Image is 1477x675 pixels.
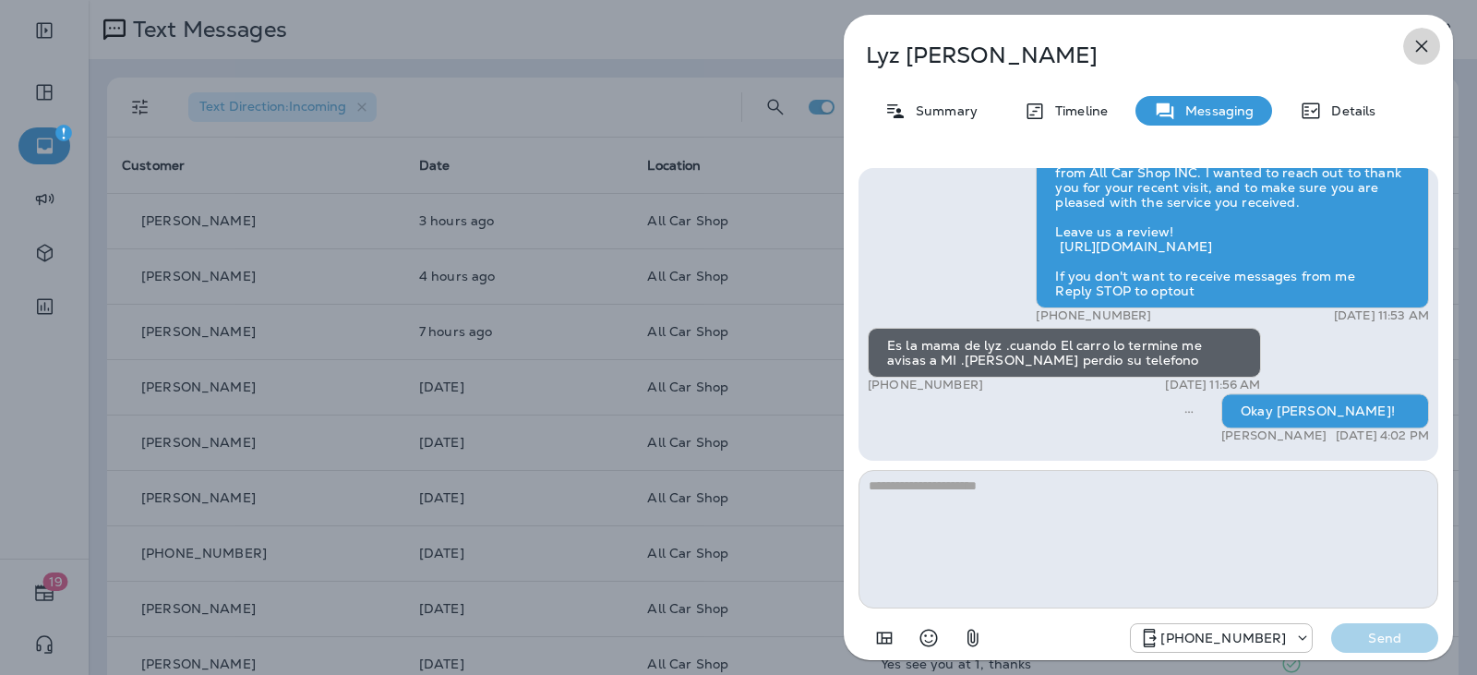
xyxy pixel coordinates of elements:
[1036,308,1151,323] p: [PHONE_NUMBER]
[1036,140,1429,308] div: Hello Lyz, Hope all is well! This is [PERSON_NAME] from All Car Shop INC. I wanted to reach out t...
[866,620,903,657] button: Add in a premade template
[1176,103,1254,118] p: Messaging
[1131,627,1312,649] div: +1 (689) 265-4479
[1336,428,1429,443] p: [DATE] 4:02 PM
[866,42,1370,68] p: Lyz [PERSON_NAME]
[868,328,1261,378] div: Es la mama de lyz .cuando El carro lo termine me avisas a MI .[PERSON_NAME] perdio su telefono
[1165,378,1260,392] p: [DATE] 11:56 AM
[910,620,947,657] button: Select an emoji
[1160,631,1286,645] p: [PHONE_NUMBER]
[907,103,978,118] p: Summary
[1221,393,1429,428] div: Okay [PERSON_NAME]!
[868,378,983,392] p: [PHONE_NUMBER]
[1046,103,1108,118] p: Timeline
[1322,103,1375,118] p: Details
[1334,308,1429,323] p: [DATE] 11:53 AM
[1184,402,1194,418] span: Sent
[1221,428,1327,443] p: [PERSON_NAME]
